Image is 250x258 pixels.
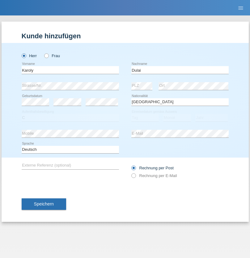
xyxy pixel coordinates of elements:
i: menu [238,5,244,11]
input: Rechnung per E-Mail [131,173,135,181]
span: Speichern [34,201,54,206]
input: Frau [44,53,48,57]
label: Herr [22,53,37,58]
label: Frau [44,53,60,58]
label: Rechnung per E-Mail [131,173,177,178]
h1: Kunde hinzufügen [22,32,229,40]
input: Rechnung per Post [131,166,135,173]
input: Herr [22,53,26,57]
a: menu [235,6,247,10]
label: Rechnung per Post [131,166,174,170]
button: Speichern [22,198,66,210]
